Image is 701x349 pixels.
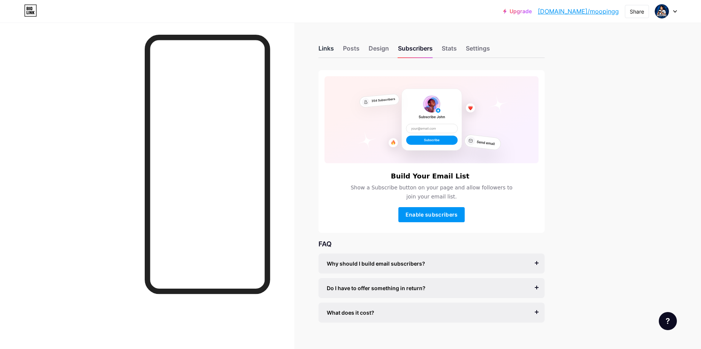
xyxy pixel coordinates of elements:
[343,44,360,57] div: Posts
[318,44,334,57] div: Links
[406,211,458,218] span: Enable subscribers
[391,172,470,180] h6: Build Your Email List
[466,44,490,57] div: Settings
[655,4,669,18] img: moopinggamer
[318,239,545,249] div: FAQ
[503,8,532,14] a: Upgrade
[369,44,389,57] div: Design
[398,207,465,222] button: Enable subscribers
[327,260,425,268] span: Why should I build email subscribers?
[398,44,433,57] div: Subscribers
[327,309,374,317] span: What does it cost?
[346,183,517,201] span: Show a Subscribe button on your page and allow followers to join your email list.
[630,8,644,15] div: Share
[327,284,425,292] span: Do I have to offer something in return?
[538,7,619,16] a: [DOMAIN_NAME]/moopingg
[442,44,457,57] div: Stats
